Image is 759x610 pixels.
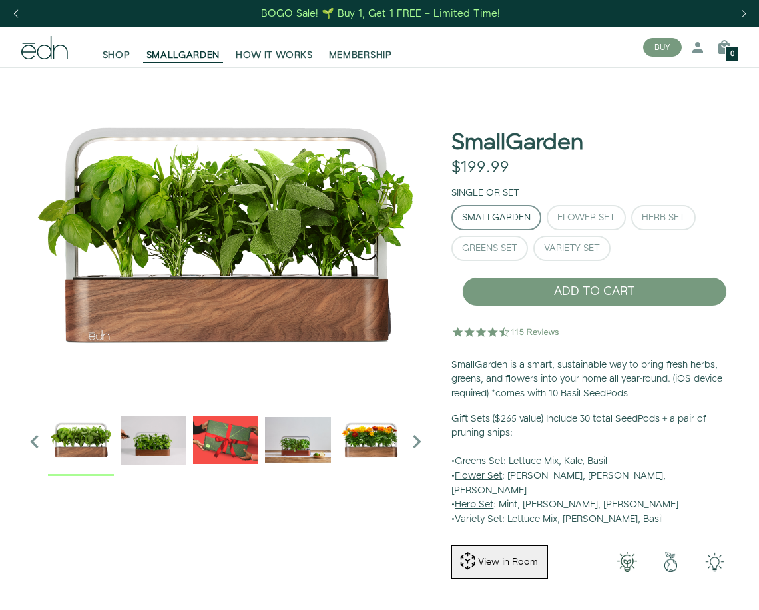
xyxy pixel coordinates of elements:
i: Next slide [403,428,430,455]
img: 4.5 star rating [451,318,561,345]
img: edn-smallgarden-marigold-hero-SLV-2000px_1024x.png [338,407,403,473]
button: SmallGarden [451,205,541,230]
a: BOGO Sale! 🌱 Buy 1, Get 1 FREE – Limited Time! [260,3,502,24]
div: Herb Set [642,213,685,222]
div: 1 / 6 [21,67,430,400]
div: View in Room [477,555,539,569]
a: SHOP [95,33,138,62]
b: Gift Sets ($265 value) Include 30 total SeedPods + a pair of pruning snips: [451,412,706,440]
div: 2 / 6 [121,407,186,476]
img: Official-EDN-SMALLGARDEN-HERB-HERO-SLV-2000px_4096x.png [21,67,430,400]
span: HOW IT WORKS [236,49,312,62]
span: SMALLGARDEN [146,49,220,62]
div: Flower Set [557,213,615,222]
p: SmallGarden is a smart, sustainable way to bring fresh herbs, greens, and flowers into your home ... [451,358,738,402]
div: Variety Set [544,244,600,253]
button: ADD TO CART [462,277,727,306]
span: MEMBERSHIP [329,49,392,62]
img: edn-trim-basil.2021-09-07_14_55_24_1024x.gif [121,407,186,473]
button: Greens Set [451,236,528,261]
div: BOGO Sale! 🌱 Buy 1, Get 1 FREE – Limited Time! [261,7,500,21]
a: SMALLGARDEN [138,33,228,62]
button: View in Room [451,545,548,579]
label: Single or Set [451,186,519,200]
iframe: Opens a widget where you can find more information [656,570,746,603]
img: Official-EDN-SMALLGARDEN-HERB-HERO-SLV-2000px_1024x.png [48,407,114,473]
img: edn-smallgarden-tech.png [692,552,736,572]
button: BUY [643,38,682,57]
span: SHOP [103,49,130,62]
button: Herb Set [631,205,696,230]
span: 0 [730,51,734,58]
button: Flower Set [547,205,626,230]
u: Herb Set [455,498,493,511]
img: green-earth.png [649,552,693,572]
div: Greens Set [462,244,517,253]
div: $199.99 [451,158,509,178]
u: Greens Set [455,455,503,468]
u: Flower Set [455,469,502,483]
div: SmallGarden [462,213,531,222]
p: • : Lettuce Mix, Kale, Basil • : [PERSON_NAME], [PERSON_NAME], [PERSON_NAME] • : Mint, [PERSON_NA... [451,412,738,527]
img: edn-smallgarden-mixed-herbs-table-product-2000px_1024x.jpg [265,407,331,473]
div: 3 / 6 [193,407,259,476]
a: MEMBERSHIP [321,33,400,62]
button: Variety Set [533,236,611,261]
div: 1 / 6 [48,407,114,476]
div: 4 / 6 [265,407,331,476]
img: 001-light-bulb.png [605,552,649,572]
a: HOW IT WORKS [228,33,320,62]
div: 5 / 6 [338,407,403,476]
i: Previous slide [21,428,48,455]
u: Variety Set [455,513,502,526]
h1: SmallGarden [451,131,583,155]
img: EMAILS_-_Holiday_21_PT1_28_9986b34a-7908-4121-b1c1-9595d1e43abe_1024x.png [193,407,259,473]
